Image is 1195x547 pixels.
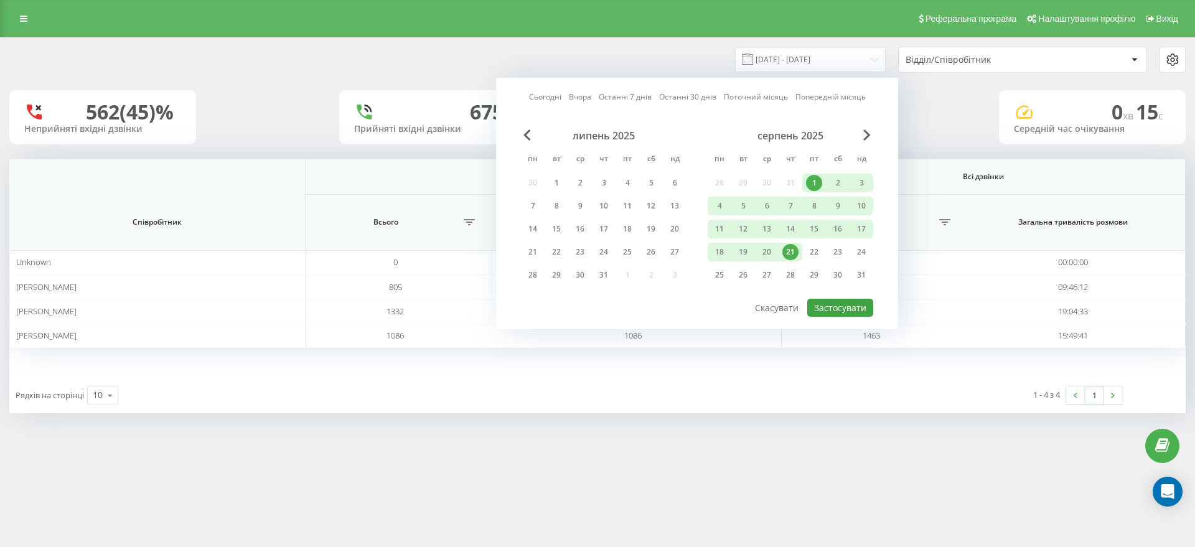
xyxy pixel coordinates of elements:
div: пт 25 лип 2025 р. [616,243,639,261]
div: 16 [830,221,846,237]
div: 14 [525,221,541,237]
div: 19 [735,244,751,260]
div: чт 28 серп 2025 р. [779,266,802,284]
a: Вчора [569,91,591,103]
span: Загальна тривалість розмови [978,217,1168,227]
div: 562 (45)% [86,100,174,124]
div: 10 [596,198,612,214]
span: Всього [312,217,459,227]
span: [PERSON_NAME] [16,330,77,341]
div: ср 30 лип 2025 р. [568,266,592,284]
a: Останні 30 днів [659,91,716,103]
div: пн 28 лип 2025 р. [521,266,545,284]
div: пн 4 серп 2025 р. [708,197,731,215]
div: 30 [830,267,846,283]
span: Реферальна програма [926,14,1017,24]
abbr: неділя [665,151,684,169]
div: сб 12 лип 2025 р. [639,197,663,215]
abbr: середа [571,151,589,169]
span: 1463 [863,330,880,341]
div: вт 22 лип 2025 р. [545,243,568,261]
div: 10 [93,389,103,401]
div: 1 [806,175,822,191]
div: сб 2 серп 2025 р. [826,174,850,192]
div: вт 26 серп 2025 р. [731,266,755,284]
div: 19 [643,221,659,237]
span: 0 [393,256,398,268]
div: Середній час очікування [1014,124,1171,134]
div: пн 7 лип 2025 р. [521,197,545,215]
td: 15:49:41 [961,324,1186,348]
span: Вихідні дзвінки [335,172,751,182]
div: 8 [806,198,822,214]
div: 9 [572,198,588,214]
div: 29 [548,267,565,283]
div: нд 3 серп 2025 р. [850,174,873,192]
div: ср 20 серп 2025 р. [755,243,779,261]
div: пт 11 лип 2025 р. [616,197,639,215]
div: 4 [711,198,728,214]
td: 09:46:12 [961,274,1186,299]
div: 7 [782,198,799,214]
div: нд 6 лип 2025 р. [663,174,687,192]
div: 6 [667,175,683,191]
div: чт 10 лип 2025 р. [592,197,616,215]
div: пн 14 лип 2025 р. [521,220,545,238]
span: [PERSON_NAME] [16,306,77,317]
span: Налаштування профілю [1038,14,1135,24]
div: 16 [572,221,588,237]
div: пт 1 серп 2025 р. [802,174,826,192]
div: нд 27 лип 2025 р. [663,243,687,261]
div: сб 26 лип 2025 р. [639,243,663,261]
div: ср 9 лип 2025 р. [568,197,592,215]
div: 22 [806,244,822,260]
div: 25 [619,244,635,260]
div: 20 [667,221,683,237]
div: 13 [759,221,775,237]
div: 17 [596,221,612,237]
a: Останні 7 днів [599,91,652,103]
div: 4 [619,175,635,191]
button: Скасувати [748,299,805,317]
div: 23 [572,244,588,260]
abbr: понеділок [710,151,729,169]
span: 805 [389,281,402,292]
div: чт 14 серп 2025 р. [779,220,802,238]
div: пн 18 серп 2025 р. [708,243,731,261]
div: вт 8 лип 2025 р. [545,197,568,215]
div: 24 [853,244,869,260]
span: [PERSON_NAME] [16,281,77,292]
div: 22 [548,244,565,260]
div: ср 27 серп 2025 р. [755,266,779,284]
div: 31 [853,267,869,283]
div: вт 15 лип 2025 р. [545,220,568,238]
button: Застосувати [807,299,873,317]
div: 10 [853,198,869,214]
span: 1086 [624,330,642,341]
div: 7 [525,198,541,214]
div: 26 [735,267,751,283]
div: сб 5 лип 2025 р. [639,174,663,192]
span: 1086 [387,330,404,341]
div: 3 [853,175,869,191]
div: 29 [806,267,822,283]
a: Сьогодні [529,91,561,103]
div: 30 [572,267,588,283]
div: пт 29 серп 2025 р. [802,266,826,284]
abbr: субота [828,151,847,169]
abbr: п’ятниця [805,151,823,169]
div: 17 [853,221,869,237]
div: 2 [572,175,588,191]
div: чт 17 лип 2025 р. [592,220,616,238]
div: 18 [711,244,728,260]
div: вт 19 серп 2025 р. [731,243,755,261]
div: ср 23 лип 2025 р. [568,243,592,261]
a: Попередній місяць [795,91,866,103]
div: ср 6 серп 2025 р. [755,197,779,215]
div: пт 15 серп 2025 р. [802,220,826,238]
div: вт 12 серп 2025 р. [731,220,755,238]
div: нд 17 серп 2025 р. [850,220,873,238]
div: пт 8 серп 2025 р. [802,197,826,215]
div: 1 - 4 з 4 [1033,388,1060,401]
div: 12 [735,221,751,237]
